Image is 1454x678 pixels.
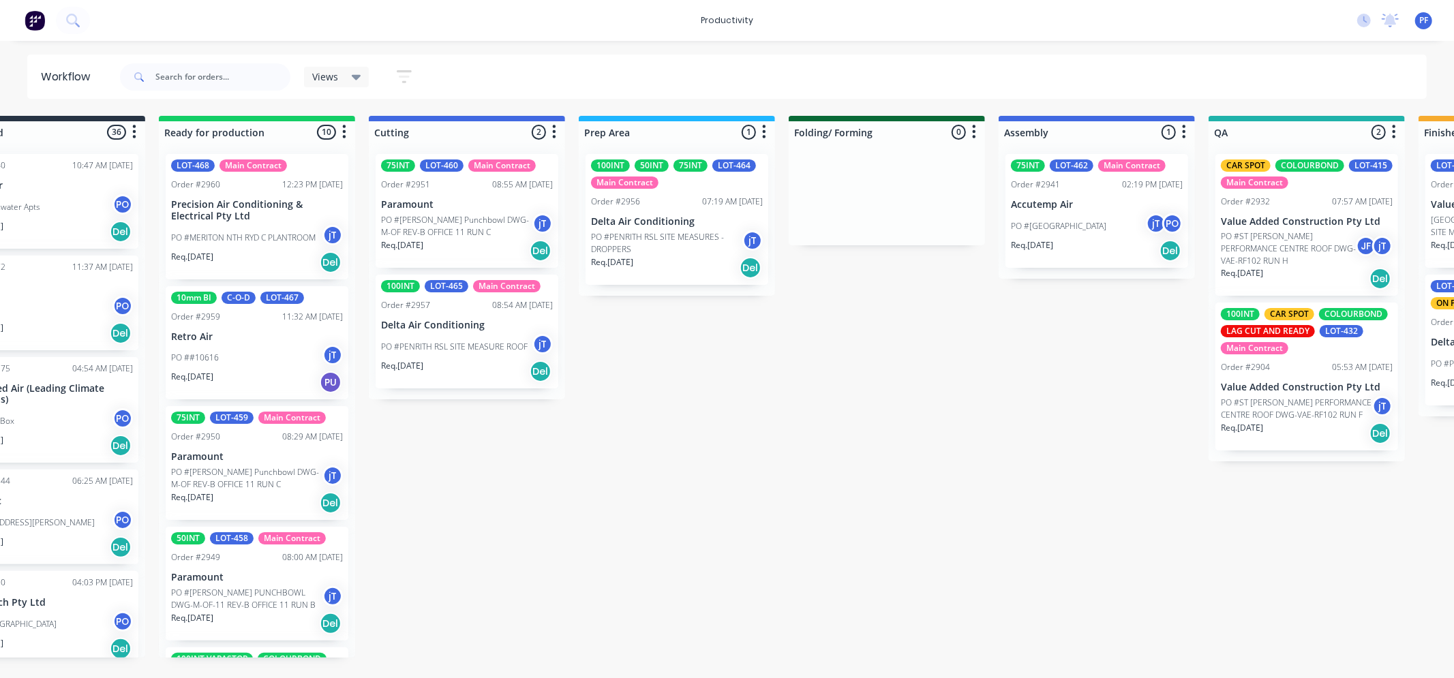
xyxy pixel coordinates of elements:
[171,199,343,222] p: Precision Air Conditioning & Electrical Pty Ltd
[72,261,133,273] div: 11:37 AM [DATE]
[210,412,254,424] div: LOT-459
[110,322,132,344] div: Del
[376,154,558,268] div: 75INTLOT-460Main ContractOrder #295108:55 AM [DATE]ParamountPO #[PERSON_NAME] Punchbowl DWG-M-OF ...
[381,239,423,251] p: Req. [DATE]
[171,587,322,611] p: PO #[PERSON_NAME] PUNCHBOWL DWG-M-OF-11 REV-B OFFICE 11 RUN B
[282,551,343,564] div: 08:00 AM [DATE]
[312,70,338,84] span: Views
[110,536,132,558] div: Del
[258,532,326,544] div: Main Contract
[166,286,348,400] div: 10mm BIC-O-DLOT-467Order #295911:32 AM [DATE]Retro AirPO ##10616jTReq.[DATE]PU
[673,159,708,172] div: 75INT
[1356,236,1376,256] div: JF
[473,280,541,292] div: Main Contract
[381,280,420,292] div: 100INT
[110,435,132,457] div: Del
[41,69,97,85] div: Workflow
[468,159,536,172] div: Main Contract
[1221,176,1288,189] div: Main Contract
[72,576,133,589] div: 04:03 PM [DATE]
[1275,159,1344,172] div: COLOURBOND
[320,251,342,273] div: Del
[492,179,553,191] div: 08:55 AM [DATE]
[258,412,326,424] div: Main Contract
[258,653,327,665] div: COLOURBOND
[1332,196,1393,208] div: 07:57 AM [DATE]
[171,352,219,364] p: PO ##10616
[171,331,343,343] p: Retro Air
[155,63,290,91] input: Search for orders...
[171,292,217,304] div: 10mm BI
[166,527,348,641] div: 50INTLOT-458Main ContractOrder #294908:00 AM [DATE]ParamountPO #[PERSON_NAME] PUNCHBOWL DWG-M-OF-...
[1332,361,1393,373] div: 05:53 AM [DATE]
[1221,382,1393,393] p: Value Added Construction Pty Ltd
[282,311,343,323] div: 11:32 AM [DATE]
[530,240,551,262] div: Del
[171,179,220,191] div: Order #2960
[586,154,768,285] div: 100INT50INT75INTLOT-464Main ContractOrder #295607:19 AM [DATE]Delta Air ConditioningPO #PENRITH R...
[282,431,343,443] div: 08:29 AM [DATE]
[171,653,253,665] div: 100INT VAPASTOP
[72,363,133,375] div: 04:54 AM [DATE]
[1221,267,1263,279] p: Req. [DATE]
[1369,422,1391,444] div: Del
[1221,397,1372,421] p: PO #ST [PERSON_NAME] PERFORMANCE CENTRE ROOF DWG-VAE-RF102 RUN F
[740,257,761,279] div: Del
[492,299,553,311] div: 08:54 AM [DATE]
[1215,303,1398,450] div: 100INTCAR SPOTCOLOURBONDLAG CUT AND READYLOT-432Main ContractOrder #290405:53 AM [DATE]Value Adde...
[635,159,669,172] div: 50INT
[171,612,213,624] p: Req. [DATE]
[320,613,342,634] div: Del
[532,213,553,234] div: jT
[260,292,304,304] div: LOT-467
[166,154,348,279] div: LOT-468Main ContractOrder #296012:23 PM [DATE]Precision Air Conditioning & Electrical Pty LtdPO #...
[1221,159,1271,172] div: CAR SPOT
[222,292,256,304] div: C-O-D
[110,638,132,660] div: Del
[1050,159,1093,172] div: LOT-462
[1221,361,1270,373] div: Order #2904
[171,451,343,463] p: Paramount
[112,296,133,316] div: PO
[425,280,468,292] div: LOT-465
[171,572,343,583] p: Paramount
[1319,308,1388,320] div: COLOURBOND
[1372,236,1393,256] div: jT
[702,196,763,208] div: 07:19 AM [DATE]
[112,194,133,215] div: PO
[112,408,133,429] div: PO
[1221,325,1315,337] div: LAG CUT AND READY
[171,232,316,244] p: PO #MERITON NTH RYD C PLANTROOM
[171,532,205,544] div: 50INT
[1221,230,1356,267] p: PO #ST [PERSON_NAME] PERFORMANCE CENTRE ROOF DWG-VAE-RF102 RUN H
[171,311,220,323] div: Order #2959
[591,196,640,208] div: Order #2956
[1419,14,1428,27] span: PF
[322,345,343,365] div: jT
[591,159,630,172] div: 100INT
[1162,213,1183,234] div: PO
[219,159,287,172] div: Main Contract
[591,176,658,189] div: Main Contract
[1372,396,1393,416] div: jT
[322,225,343,245] div: jT
[1349,159,1393,172] div: LOT-415
[381,341,528,353] p: PO #PENRITH RSL SITE MEASURE ROOF
[1221,422,1263,434] p: Req. [DATE]
[381,214,532,238] p: PO #[PERSON_NAME] Punchbowl DWG-M-OF REV-B OFFICE 11 RUN C
[171,159,215,172] div: LOT-468
[1160,240,1181,262] div: Del
[1005,154,1188,268] div: 75INTLOT-462Main ContractOrder #294102:19 PM [DATE]Accutemp AirPO #[GEOGRAPHIC_DATA]jTPOReq.[DATE...
[112,510,133,530] div: PO
[591,216,763,228] p: Delta Air Conditioning
[530,360,551,382] div: Del
[376,275,558,388] div: 100INTLOT-465Main ContractOrder #295708:54 AM [DATE]Delta Air ConditioningPO #PENRITH RSL SITE ME...
[171,551,220,564] div: Order #2949
[112,611,133,632] div: PO
[1098,159,1166,172] div: Main Contract
[171,412,205,424] div: 75INT
[1011,159,1045,172] div: 75INT
[712,159,756,172] div: LOT-464
[1146,213,1166,234] div: jT
[742,230,763,251] div: jT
